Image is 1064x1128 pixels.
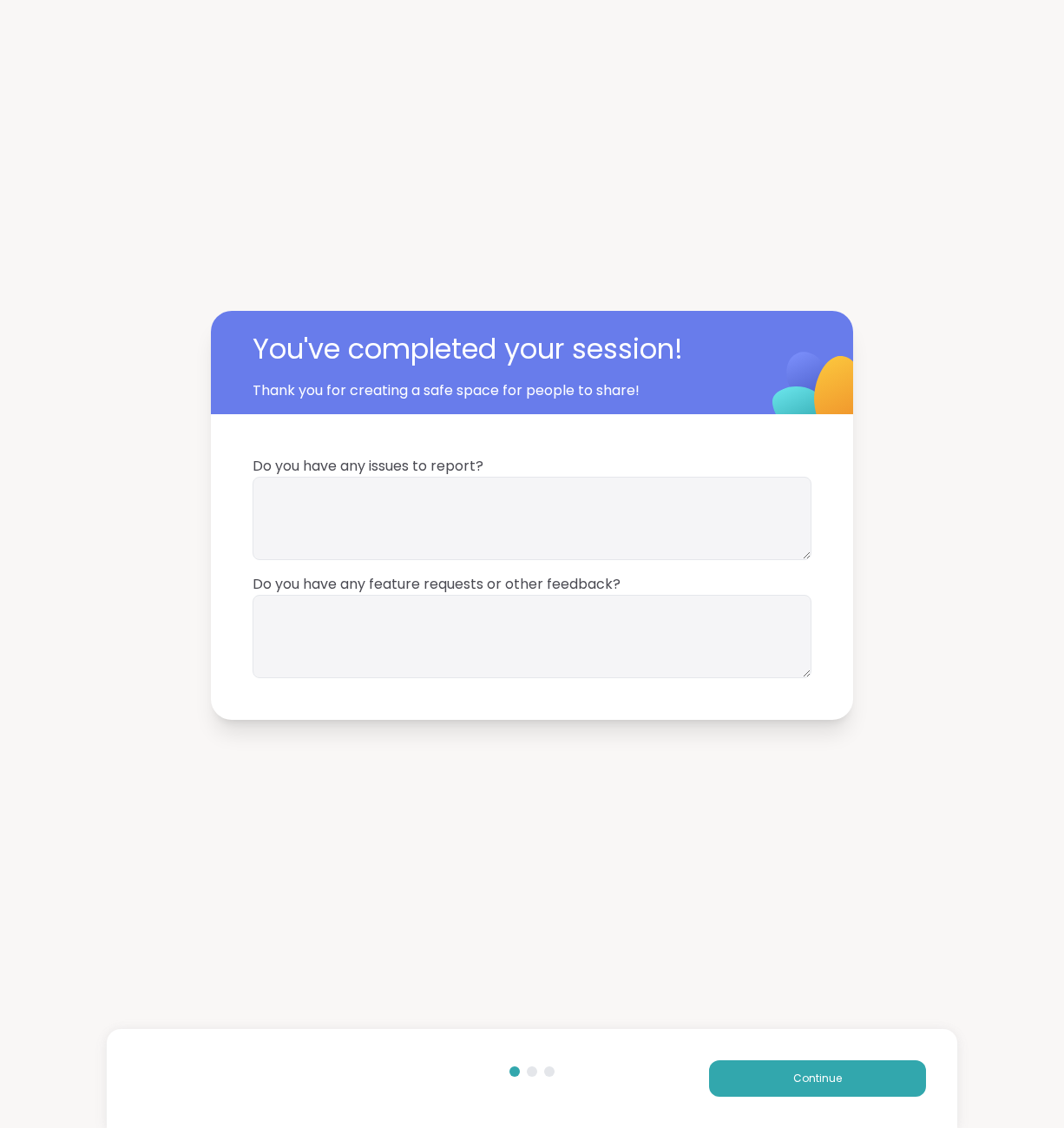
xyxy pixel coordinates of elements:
[253,574,811,595] span: Do you have any feature requests or other feedback?
[253,328,756,370] span: You've completed your session!
[709,1060,926,1097] button: Continue
[253,456,811,477] span: Do you have any issues to report?
[793,1071,842,1086] span: Continue
[253,380,730,401] span: Thank you for creating a safe space for people to share!
[732,307,904,479] img: ShareWell Logomark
